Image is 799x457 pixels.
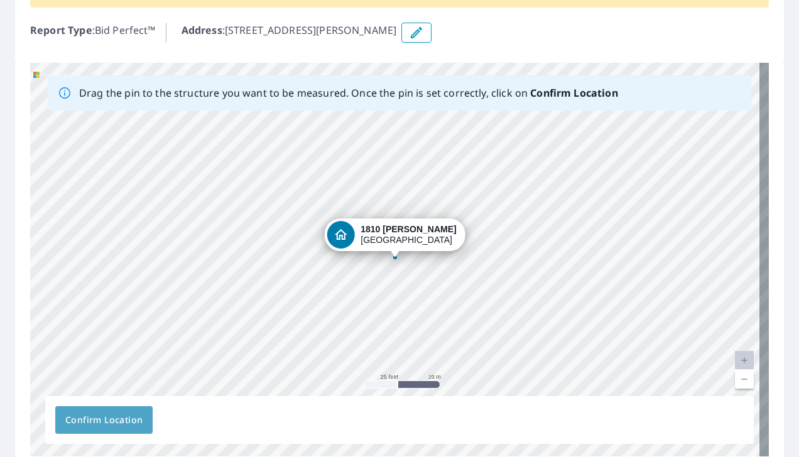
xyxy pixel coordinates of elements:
b: Address [182,23,222,37]
p: : Bid Perfect™ [30,23,156,43]
span: Confirm Location [65,412,143,428]
b: Report Type [30,23,92,37]
div: [GEOGRAPHIC_DATA] [361,224,457,245]
p: : [STREET_ADDRESS][PERSON_NAME] [182,23,397,43]
b: Confirm Location [530,86,617,100]
button: Confirm Location [55,406,153,434]
div: Dropped pin, building 1, Residential property, 1810 Kerr Ln Keller, TX 76248 [324,218,465,257]
a: Current Level 20, Zoom In Disabled [735,351,754,370]
p: Drag the pin to the structure you want to be measured. Once the pin is set correctly, click on [79,85,618,100]
strong: 1810 [PERSON_NAME] [361,224,457,234]
a: Current Level 20, Zoom Out [735,370,754,389]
